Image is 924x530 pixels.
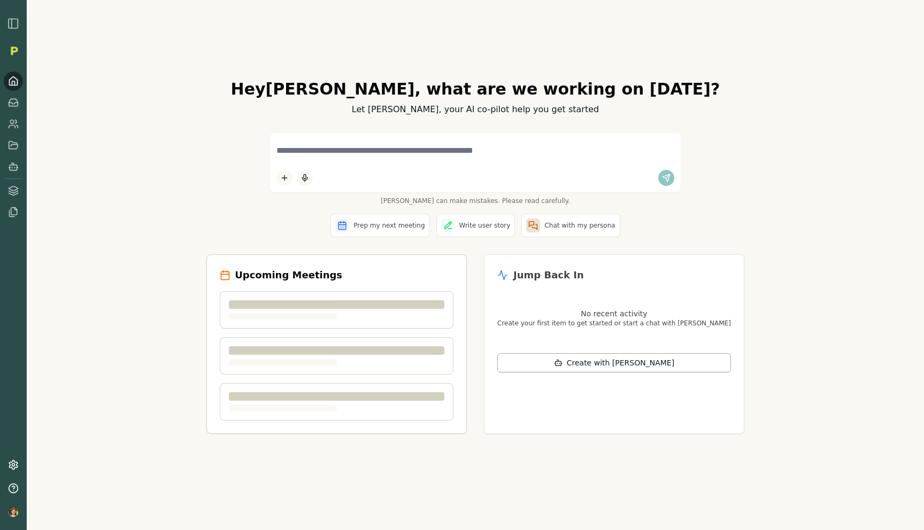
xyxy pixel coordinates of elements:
h1: Hey [PERSON_NAME] , what are we working on [DATE]? [206,80,744,99]
h2: Upcoming Meetings [235,268,342,283]
button: Help [4,479,23,498]
button: Send message [658,170,674,186]
h2: Jump Back In [513,268,584,283]
span: [PERSON_NAME] can make mistakes. Please read carefully. [270,197,681,205]
span: Chat with my persona [544,221,615,230]
img: sidebar [7,17,20,30]
button: Add content to chat [276,170,292,186]
button: Start dictation [297,170,313,186]
button: Chat with my persona [521,214,620,237]
span: Create with [PERSON_NAME] [567,357,674,368]
p: Let [PERSON_NAME], your AI co-pilot help you get started [206,103,744,116]
span: Prep my next meeting [353,221,425,230]
button: Prep my next meeting [330,214,429,237]
button: Create with [PERSON_NAME] [497,353,731,372]
span: Write user story [459,221,511,230]
img: profile [8,506,19,517]
p: Create your first item to get started or start a chat with [PERSON_NAME] [497,319,731,328]
img: Organization logo [6,43,22,59]
p: No recent activity [497,308,731,319]
button: Write user story [436,214,515,237]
